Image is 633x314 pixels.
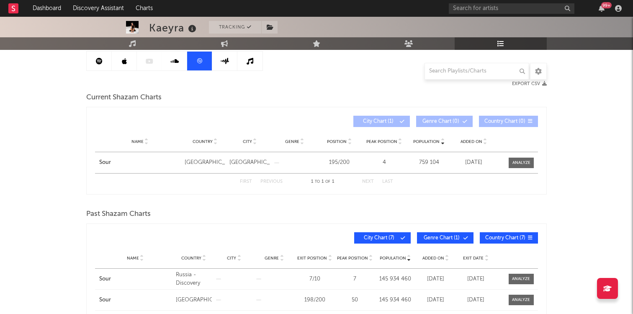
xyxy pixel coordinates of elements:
button: Genre Chart(1) [417,232,473,244]
div: [DATE] [453,158,494,167]
div: [DATE] [458,275,494,283]
span: City Chart ( 7 ) [360,236,398,241]
span: Added On [461,139,482,144]
div: 195 / 200 [319,158,360,167]
span: Added On [422,256,444,261]
input: Search for artists [449,3,574,14]
button: Export CSV [512,81,547,86]
span: Genre Chart ( 1 ) [422,236,461,241]
div: [GEOGRAPHIC_DATA] [176,296,212,304]
button: Tracking [209,21,261,34]
a: Sour [99,158,180,167]
button: City Chart(7) [354,232,411,244]
button: First [240,179,252,184]
span: Exit Date [463,256,484,261]
div: [GEOGRAPHIC_DATA] [229,158,270,167]
div: [GEOGRAPHIC_DATA] [185,158,225,167]
span: Population [380,256,406,261]
div: 50 [337,296,373,304]
div: Russia - Discovery [176,271,212,287]
span: of [325,180,330,184]
span: Population [413,139,440,144]
button: Genre Chart(0) [416,116,473,127]
div: 145 934 460 [377,296,413,304]
input: Search Playlists/Charts [425,63,529,80]
div: 759 104 [409,158,449,167]
span: Genre [285,139,299,144]
span: Position [327,139,347,144]
span: Name [131,139,144,144]
span: Genre Chart ( 0 ) [422,119,460,124]
span: City Chart ( 1 ) [359,119,397,124]
span: Past Shazam Charts [86,209,151,219]
span: to [315,180,320,184]
div: Kaeyra [149,21,198,35]
span: Exit Position [297,256,327,261]
span: Peak Position [337,256,368,261]
div: 7 / 10 [296,275,332,283]
button: City Chart(1) [353,116,410,127]
span: Country Chart ( 0 ) [484,119,525,124]
button: Country Chart(0) [479,116,538,127]
span: Country [181,256,201,261]
span: Name [127,256,139,261]
a: Sour [99,296,172,304]
span: City [227,256,236,261]
button: Previous [260,179,283,184]
span: Peak Position [366,139,397,144]
span: Country [193,139,213,144]
div: 145 934 460 [377,275,413,283]
div: [DATE] [417,275,453,283]
div: [DATE] [417,296,453,304]
span: Genre [265,256,279,261]
button: Next [362,179,374,184]
div: 99 + [601,2,612,8]
button: 99+ [599,5,605,12]
button: Country Chart(7) [480,232,538,244]
div: [DATE] [458,296,494,304]
span: Country Chart ( 7 ) [485,236,525,241]
button: Last [382,179,393,184]
div: 4 [364,158,404,167]
a: Sour [99,275,172,283]
div: 198 / 200 [296,296,332,304]
span: City [243,139,252,144]
span: Current Shazam Charts [86,93,162,103]
div: 1 1 1 [299,177,345,187]
div: 7 [337,275,373,283]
